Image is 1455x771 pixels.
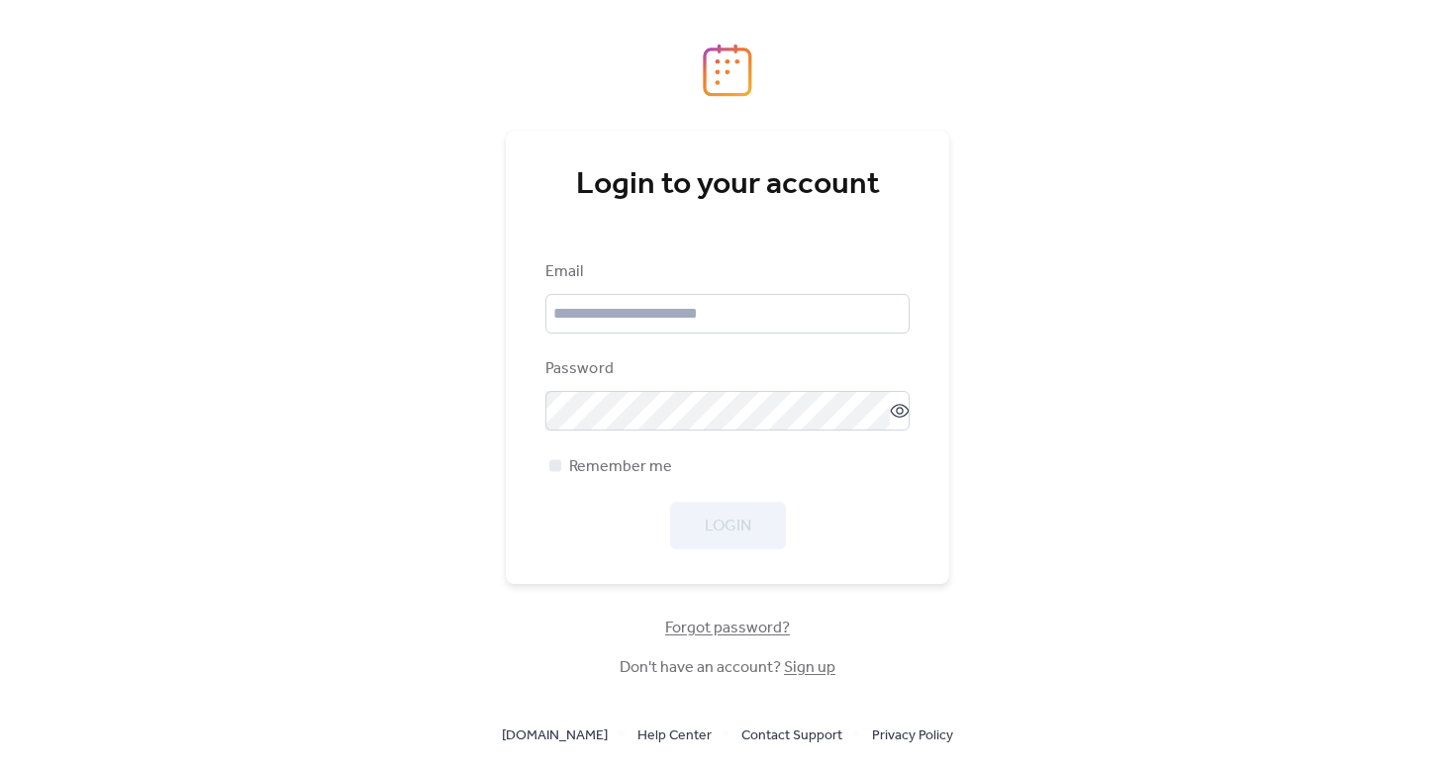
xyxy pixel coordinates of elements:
span: Remember me [569,455,672,479]
div: Password [545,357,906,381]
img: logo [703,44,752,97]
div: Login to your account [545,165,910,205]
div: Email [545,260,906,284]
a: Contact Support [741,723,842,747]
a: Forgot password? [665,623,790,633]
span: Contact Support [741,724,842,748]
span: Privacy Policy [872,724,953,748]
a: [DOMAIN_NAME] [502,723,608,747]
span: [DOMAIN_NAME] [502,724,608,748]
span: Forgot password? [665,617,790,640]
span: Help Center [637,724,712,748]
span: Don't have an account? [620,656,835,680]
a: Help Center [637,723,712,747]
a: Sign up [784,652,835,683]
a: Privacy Policy [872,723,953,747]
